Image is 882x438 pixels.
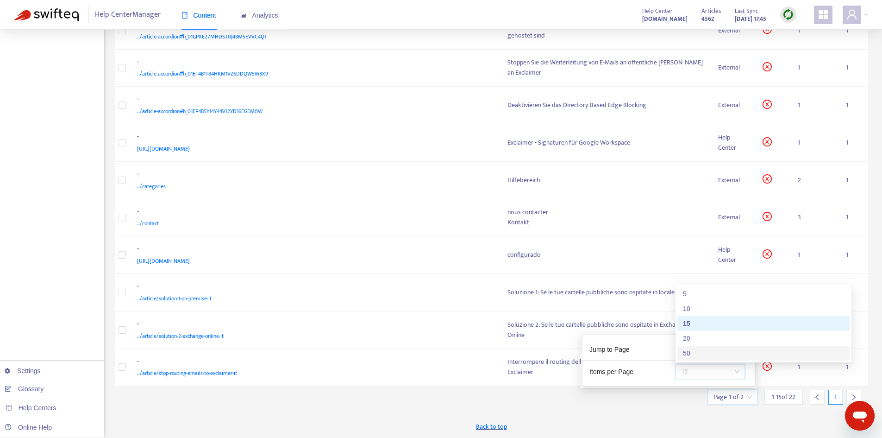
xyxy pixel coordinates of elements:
[790,87,838,124] td: 1
[137,256,190,266] span: [URL][DOMAIN_NAME]
[683,289,844,299] div: 5
[838,50,868,87] td: 1
[677,331,850,346] div: 20
[507,20,704,41] div: Lösung 2: Wenn Ihre öffentlichen [PERSON_NAME] in Exchange Online gehostet sind
[507,357,704,377] div: Interrompere il routing delle email inviate alle cartelle pubbliche a Exclaimer
[790,236,838,274] td: 1
[240,12,278,19] span: Analytics
[677,301,850,316] div: 10
[507,320,704,340] div: Soluzione 2: Se le tue cartelle pubbliche sono ospitate in Exchange Online
[718,25,748,36] div: External
[240,12,247,19] span: area-chart
[181,12,188,19] span: book
[790,12,838,50] td: 1
[137,107,263,116] span: ../article-accordion#h_01EF4B5Y14Y44V12YD16EGEM0W
[507,138,704,148] div: Exclaimer - Signaturen für Google Workspace
[683,333,844,343] div: 20
[137,331,224,341] span: ../article/solution-2-exchange-online-it
[507,217,704,228] div: Kontakt
[782,9,794,20] img: sync.dc5367851b00ba804db3.png
[718,100,748,110] div: External
[677,346,850,361] div: 50
[838,274,868,311] td: 1
[5,424,52,431] a: Online Help
[181,12,216,19] span: Content
[790,274,838,311] td: 1
[701,14,714,24] strong: 4562
[642,13,688,24] a: [DOMAIN_NAME]
[137,244,489,256] div: -
[845,401,875,431] iframe: Button to launch messaging window
[851,394,857,400] span: right
[790,199,838,237] td: 3
[735,6,758,16] span: Last Sync
[476,422,507,432] span: Back to top
[814,394,820,400] span: left
[763,100,772,109] span: close-circle
[5,385,44,393] a: Glossary
[718,63,748,73] div: External
[790,124,838,162] td: 1
[137,169,489,181] div: -
[701,6,721,16] span: Articles
[507,100,704,110] div: Deaktivieren Sie das Directory-Based Edge Blocking
[137,132,489,144] div: -
[772,392,795,402] span: 1 - 15 of 22
[507,207,704,217] div: nous contacter
[677,286,850,301] div: 5
[828,390,843,405] div: 1
[818,9,829,20] span: appstore
[838,311,868,349] td: 1
[19,404,56,412] span: Help Centers
[507,57,704,78] div: Stoppen Sie die Weiterleitung von E-Mails an öffentliche [PERSON_NAME] an Exclaimer
[718,175,748,185] div: External
[683,348,844,358] div: 50
[14,8,79,21] img: Swifteq
[137,69,268,78] span: ../article-accordion#h_01EF4B1T84HKM1VZ6DDQW5WBX9
[677,316,850,331] div: 15
[838,124,868,162] td: 1
[642,14,688,24] strong: [DOMAIN_NAME]
[137,94,489,106] div: -
[137,57,489,69] div: -
[763,174,772,184] span: close-circle
[846,9,857,20] span: user
[763,249,772,259] span: close-circle
[137,207,489,219] div: -
[95,6,161,24] span: Help Center Manager
[507,250,704,260] div: configurado
[683,318,844,329] div: 15
[763,62,772,71] span: close-circle
[5,367,41,375] a: Settings
[838,162,868,199] td: 1
[137,356,489,368] div: -
[718,133,748,153] div: Help Center
[838,236,868,274] td: 1
[718,362,748,372] div: External
[763,137,772,146] span: close-circle
[137,319,489,331] div: -
[718,212,748,222] div: External
[137,219,159,228] span: ../contact
[507,175,704,185] div: Hilfebereich
[137,281,489,293] div: -
[137,368,237,378] span: ../article/stop-routing-emails-to-exclaimer-it
[137,182,166,191] span: ../categories
[790,50,838,87] td: 1
[137,294,212,303] span: ../article/solution-1-on-premise-it
[790,162,838,199] td: 2
[683,304,844,314] div: 10
[838,199,868,237] td: 1
[137,144,190,153] span: [URL][DOMAIN_NAME]
[718,245,748,265] div: Help Center
[137,32,267,41] span: ../article-accordion#h_01GPXE27MHDST0J4BM5EVVC4QT
[642,6,673,16] span: Help Center
[763,362,772,371] span: close-circle
[790,349,838,387] td: 1
[735,14,766,24] strong: [DATE] 17:45
[763,212,772,221] span: close-circle
[838,349,868,387] td: 1
[838,87,868,124] td: 1
[838,12,868,50] td: 1
[507,287,704,298] div: Soluzione 1: Se le tue cartelle pubbliche sono ospitate in locale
